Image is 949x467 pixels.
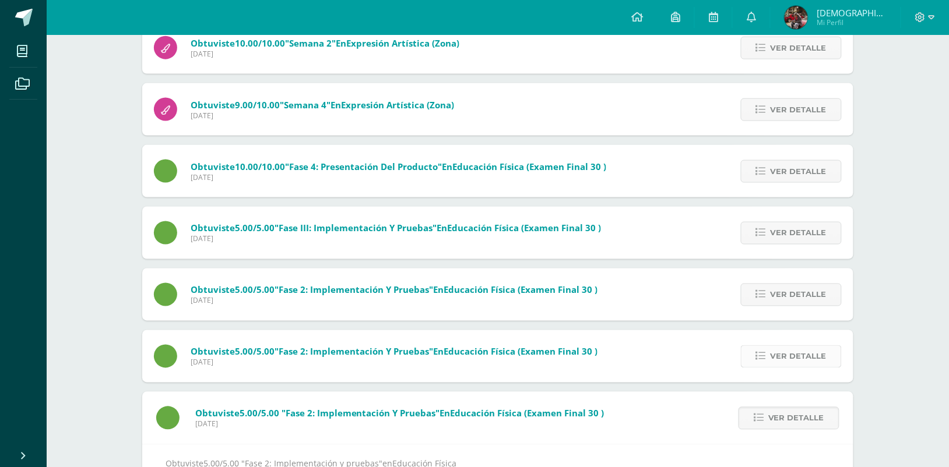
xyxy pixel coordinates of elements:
[771,284,827,306] span: Ver detalle
[771,99,827,121] span: Ver detalle
[235,346,275,358] span: 5.00/5.00
[191,37,459,49] span: Obtuviste en
[191,296,597,306] span: [DATE]
[275,346,433,358] span: "Fase 2: Implementación y pruebas"
[191,49,459,59] span: [DATE]
[235,284,275,296] span: 5.00/5.00
[452,161,606,172] span: Educación Física (Examen final 30 )
[191,161,606,172] span: Obtuviste en
[191,284,597,296] span: Obtuviste en
[785,6,808,29] img: e2f65459d4aaef35ad99b0eddf3b3a84.png
[771,161,827,182] span: Ver detalle
[235,99,280,111] span: 9.00/10.00
[191,99,454,111] span: Obtuviste en
[285,37,336,49] span: "Semana 2"
[195,419,604,429] span: [DATE]
[771,346,827,367] span: Ver detalle
[280,99,331,111] span: "Semana 4"
[191,222,601,234] span: Obtuviste en
[771,222,827,244] span: Ver detalle
[768,408,824,429] span: Ver detalle
[444,284,597,296] span: Educación Física (Examen final 30 )
[240,408,279,419] span: 5.00/5.00
[817,7,887,19] span: [DEMOGRAPHIC_DATA][PERSON_NAME]
[346,37,459,49] span: Expresión Artística (zona)
[285,161,442,172] span: "Fase 4: Presentación del producto"
[444,346,597,358] span: Educación Física (Examen final 30 )
[191,172,606,182] span: [DATE]
[451,408,604,419] span: Educación Física (Examen final 30 )
[235,222,275,234] span: 5.00/5.00
[195,408,604,419] span: Obtuviste en
[447,222,601,234] span: Educación Física (Examen final 30 )
[235,37,285,49] span: 10.00/10.00
[191,234,601,244] span: [DATE]
[282,408,440,419] span: "Fase 2: Implementación y pruebas"
[771,37,827,59] span: Ver detalle
[275,284,433,296] span: "Fase 2: Implementación y pruebas"
[191,358,597,367] span: [DATE]
[191,111,454,121] span: [DATE]
[817,17,887,27] span: Mi Perfil
[341,99,454,111] span: Expresión Artística (zona)
[191,346,597,358] span: Obtuviste en
[275,222,437,234] span: "Fase III: Implementación y pruebas"
[235,161,285,172] span: 10.00/10.00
